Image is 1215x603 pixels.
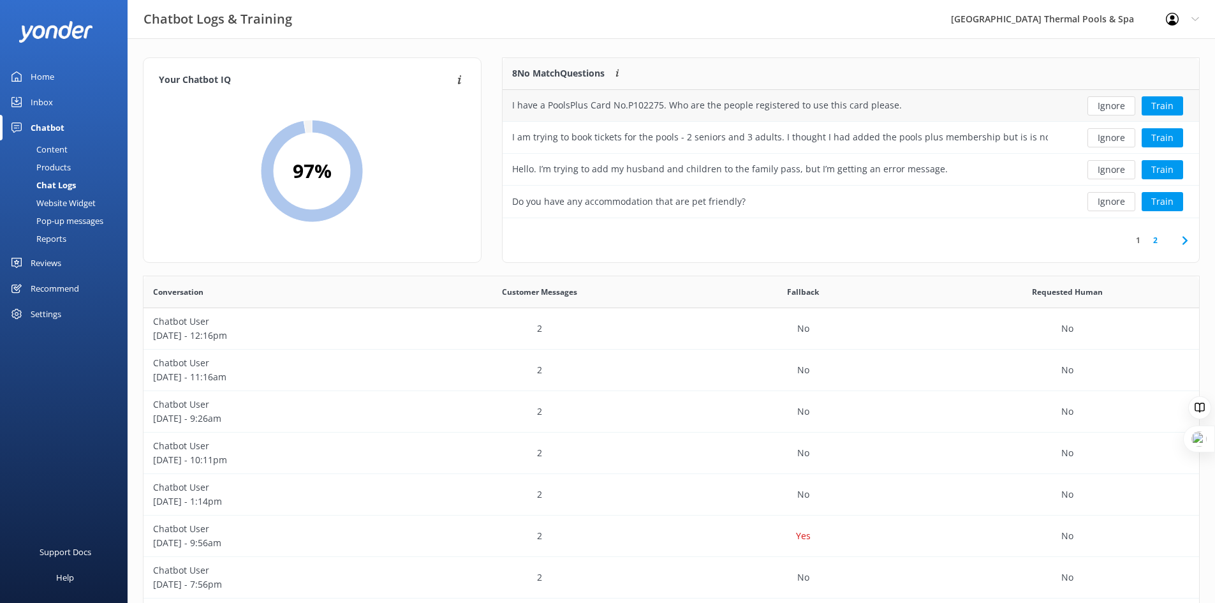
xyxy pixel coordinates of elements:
[8,158,128,176] a: Products
[1087,160,1135,179] button: Ignore
[512,66,605,80] p: 8 No Match Questions
[153,286,203,298] span: Conversation
[1142,192,1183,211] button: Train
[144,433,1199,474] div: row
[797,570,809,584] p: No
[153,495,398,509] p: [DATE] - 1:14pm
[1130,234,1147,246] a: 1
[31,301,61,327] div: Settings
[512,130,1048,144] div: I am trying to book tickets for the pools - 2 seniors and 3 adults. I thought I had added the poo...
[1087,128,1135,147] button: Ignore
[797,446,809,460] p: No
[40,539,91,565] div: Support Docs
[1087,96,1135,115] button: Ignore
[1061,529,1073,543] p: No
[8,158,71,176] div: Products
[8,140,128,158] a: Content
[8,212,128,230] a: Pop-up messages
[1087,192,1135,211] button: Ignore
[144,557,1199,599] div: row
[153,536,398,550] p: [DATE] - 9:56am
[19,21,92,42] img: yonder-white-logo.png
[537,529,542,543] p: 2
[512,195,746,209] div: Do you have any accommodation that are pet friendly?
[153,398,398,412] p: Chatbot User
[1061,570,1073,584] p: No
[8,194,128,212] a: Website Widget
[153,522,398,536] p: Chatbot User
[31,250,61,276] div: Reviews
[512,162,948,176] div: Hello. I’m trying to add my husband and children to the family pass, but I’m getting an error mes...
[8,212,103,230] div: Pop-up messages
[797,322,809,336] p: No
[537,405,542,419] p: 2
[159,73,453,87] h4: Your Chatbot IQ
[1032,286,1103,298] span: Requested Human
[8,194,96,212] div: Website Widget
[537,363,542,377] p: 2
[1061,363,1073,377] p: No
[153,453,398,467] p: [DATE] - 10:11pm
[144,516,1199,557] div: row
[796,529,811,543] p: Yes
[144,9,292,29] h3: Chatbot Logs & Training
[153,356,398,370] p: Chatbot User
[1147,234,1164,246] a: 2
[8,176,128,194] a: Chat Logs
[153,563,398,577] p: Chatbot User
[503,122,1199,154] div: row
[31,64,54,89] div: Home
[1142,96,1183,115] button: Train
[153,315,398,329] p: Chatbot User
[31,115,64,140] div: Chatbot
[153,480,398,495] p: Chatbot User
[8,176,76,194] div: Chat Logs
[503,90,1199,122] div: row
[1061,405,1073,419] p: No
[503,186,1199,218] div: row
[1061,488,1073,502] p: No
[153,439,398,453] p: Chatbot User
[144,350,1199,391] div: row
[31,89,53,115] div: Inbox
[1061,446,1073,460] p: No
[502,286,577,298] span: Customer Messages
[787,286,819,298] span: Fallback
[31,276,79,301] div: Recommend
[8,140,68,158] div: Content
[144,474,1199,516] div: row
[153,577,398,592] p: [DATE] - 7:56pm
[56,565,74,590] div: Help
[1142,160,1183,179] button: Train
[153,370,398,384] p: [DATE] - 11:16am
[1142,128,1183,147] button: Train
[537,570,542,584] p: 2
[153,412,398,426] p: [DATE] - 9:26am
[503,154,1199,186] div: row
[537,322,542,336] p: 2
[797,363,809,377] p: No
[512,98,902,112] div: I have a PoolsPlus Card No.P102275. Who are the people registered to use this card please.
[797,488,809,502] p: No
[1061,322,1073,336] p: No
[537,446,542,460] p: 2
[503,90,1199,218] div: grid
[797,405,809,419] p: No
[153,329,398,343] p: [DATE] - 12:16pm
[144,391,1199,433] div: row
[8,230,66,248] div: Reports
[144,308,1199,350] div: row
[293,156,332,186] h2: 97 %
[537,488,542,502] p: 2
[8,230,128,248] a: Reports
